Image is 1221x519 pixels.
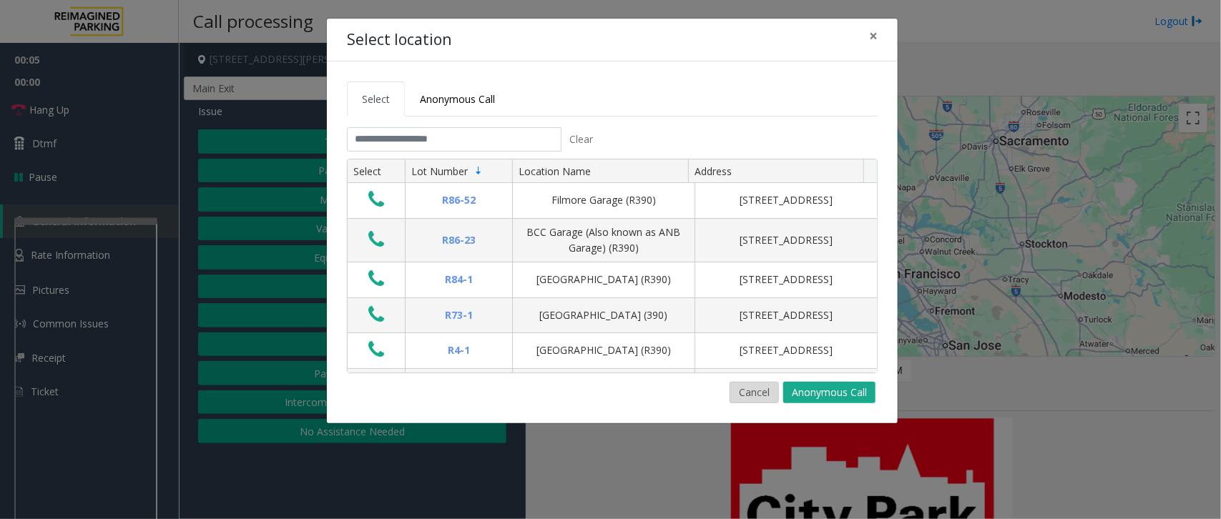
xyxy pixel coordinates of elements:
[562,127,602,152] button: Clear
[704,232,868,248] div: [STREET_ADDRESS]
[414,192,504,208] div: R86-52
[347,81,878,117] ul: Tabs
[473,165,484,177] span: Sortable
[348,159,877,372] div: Data table
[414,342,504,358] div: R4-1
[869,26,878,46] span: ×
[521,272,686,287] div: [GEOGRAPHIC_DATA] (R390)
[521,192,686,208] div: Filmore Garage (R390)
[420,92,495,106] span: Anonymous Call
[414,232,504,248] div: R86-23
[859,19,888,54] button: Close
[704,342,868,358] div: [STREET_ADDRESS]
[362,92,390,106] span: Select
[347,29,451,51] h4: Select location
[521,224,686,257] div: BCC Garage (Also known as ANB Garage) (R390)
[411,164,468,178] span: Lot Number
[521,307,686,323] div: [GEOGRAPHIC_DATA] (390)
[783,382,876,403] button: Anonymous Call
[704,272,868,287] div: [STREET_ADDRESS]
[519,164,591,178] span: Location Name
[414,272,504,287] div: R84-1
[414,307,504,323] div: R73-1
[704,307,868,323] div: [STREET_ADDRESS]
[348,159,405,184] th: Select
[704,192,868,208] div: [STREET_ADDRESS]
[695,164,732,178] span: Address
[730,382,779,403] button: Cancel
[521,342,686,358] div: [GEOGRAPHIC_DATA] (R390)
